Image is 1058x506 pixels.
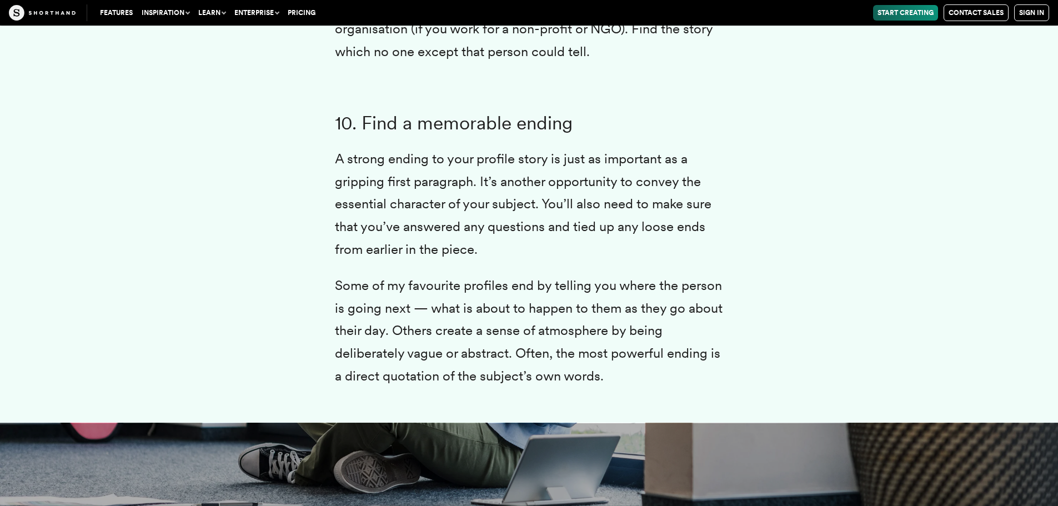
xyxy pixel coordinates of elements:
img: The Craft [9,5,76,21]
button: Enterprise [230,5,283,21]
p: Some of my favourite profiles end by telling you where the person is going next — what is about t... [335,274,724,388]
a: Start Creating [873,5,938,21]
a: Pricing [283,5,320,21]
a: Features [96,5,137,21]
h3: 10. Find a memorable ending [335,112,724,134]
p: A strong ending to your profile story is just as important as a gripping first paragraph. It’s an... [335,148,724,261]
button: Inspiration [137,5,194,21]
a: Sign in [1014,4,1049,21]
button: Learn [194,5,230,21]
a: Contact Sales [944,4,1009,21]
